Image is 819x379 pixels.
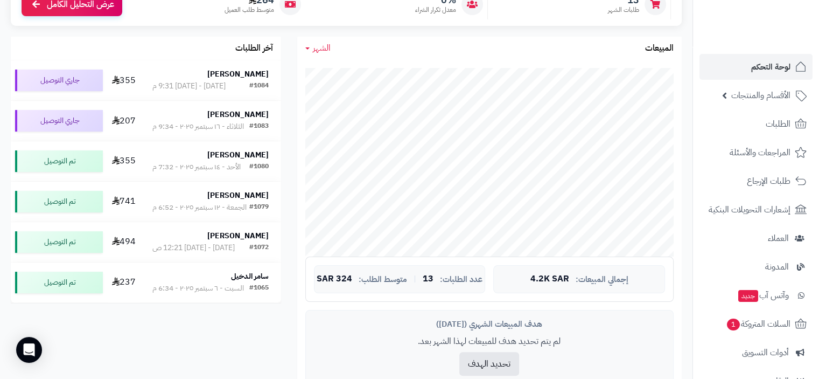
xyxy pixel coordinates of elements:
span: المدونة [765,259,789,274]
div: تم التوصيل [15,231,103,253]
h3: آخر الطلبات [235,44,273,53]
span: وآتس آب [737,288,789,303]
span: متوسط طلب العميل [225,5,274,15]
h3: المبيعات [645,44,674,53]
div: جاري التوصيل [15,70,103,91]
a: العملاء [699,225,813,251]
div: Open Intercom Messenger [16,337,42,363]
strong: [PERSON_NAME] [207,190,269,201]
div: الجمعة - ١٢ سبتمبر ٢٠٢٥ - 6:52 م [152,202,247,213]
span: إجمالي المبيعات: [576,275,628,284]
strong: [PERSON_NAME] [207,109,269,120]
td: 741 [107,182,140,222]
span: أدوات التسويق [742,345,789,360]
a: السلات المتروكة1 [699,311,813,337]
span: السلات المتروكة [726,316,790,332]
span: 4.2K SAR [530,274,569,284]
a: المراجعات والأسئلة [699,140,813,166]
a: وآتس آبجديد [699,282,813,308]
div: تم التوصيل [15,191,103,212]
span: العملاء [768,231,789,246]
span: الطلبات [766,116,790,132]
button: تحديد الهدف [459,352,519,376]
div: تم التوصيل [15,150,103,172]
div: تم التوصيل [15,272,103,293]
span: الشهر [313,42,331,54]
span: جديد [738,290,758,302]
td: 494 [107,222,140,262]
div: [DATE] - [DATE] 12:21 ص [152,243,235,253]
a: طلبات الإرجاع [699,168,813,194]
span: المراجعات والأسئلة [730,145,790,160]
span: متوسط الطلب: [359,275,407,284]
span: معدل تكرار الشراء [415,5,456,15]
strong: [PERSON_NAME] [207,230,269,242]
div: السبت - ٦ سبتمبر ٢٠٢٥ - 6:34 م [152,283,244,294]
span: 13 [423,274,433,284]
a: الشهر [305,42,331,54]
td: 355 [107,60,140,100]
div: #1083 [249,121,269,132]
span: | [414,275,416,283]
td: 355 [107,141,140,181]
div: جاري التوصيل [15,110,103,132]
a: المدونة [699,254,813,280]
a: إشعارات التحويلات البنكية [699,197,813,223]
td: 207 [107,101,140,141]
td: 237 [107,263,140,302]
strong: سامر الدخيل [231,271,269,282]
div: الثلاثاء - ١٦ سبتمبر ٢٠٢٥ - 9:34 م [152,121,244,132]
div: الأحد - ١٤ سبتمبر ٢٠٢٥ - 7:32 م [152,162,241,173]
a: الطلبات [699,111,813,137]
div: #1079 [249,202,269,213]
div: #1072 [249,243,269,253]
span: الأقسام والمنتجات [731,88,790,103]
strong: [PERSON_NAME] [207,149,269,161]
span: لوحة التحكم [751,59,790,74]
span: 324 SAR [317,274,352,284]
span: طلبات الشهر [608,5,639,15]
div: [DATE] - [DATE] 9:31 م [152,81,226,92]
div: #1084 [249,81,269,92]
span: إشعارات التحويلات البنكية [709,202,790,217]
div: #1080 [249,162,269,173]
span: عدد الطلبات: [440,275,482,284]
a: لوحة التحكم [699,54,813,80]
div: هدف المبيعات الشهري ([DATE]) [314,319,665,330]
span: طلبات الإرجاع [747,174,790,189]
span: 1 [727,319,740,330]
div: #1065 [249,283,269,294]
a: أدوات التسويق [699,340,813,366]
p: لم يتم تحديد هدف للمبيعات لهذا الشهر بعد. [314,335,665,348]
strong: [PERSON_NAME] [207,68,269,80]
